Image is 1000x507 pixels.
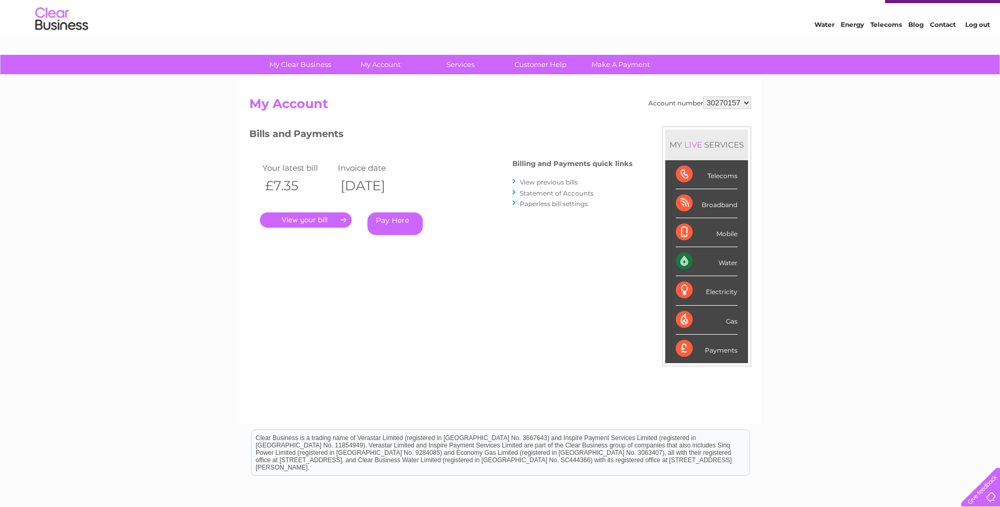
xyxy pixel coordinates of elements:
[260,212,352,228] a: .
[908,45,924,53] a: Blog
[676,189,737,218] div: Broadband
[520,189,594,197] a: Statement of Accounts
[367,212,423,235] a: Pay Here
[520,178,578,186] a: View previous bills
[520,200,588,208] a: Paperless bill settings
[417,55,504,74] a: Services
[676,306,737,335] div: Gas
[841,45,864,53] a: Energy
[676,276,737,305] div: Electricity
[814,45,834,53] a: Water
[35,27,89,60] img: logo.png
[676,218,737,247] div: Mobile
[337,55,424,74] a: My Account
[801,5,874,18] a: 0333 014 3131
[260,175,336,197] th: £7.35
[497,55,584,74] a: Customer Help
[676,160,737,189] div: Telecoms
[665,130,748,160] div: MY SERVICES
[257,55,344,74] a: My Clear Business
[577,55,664,74] a: Make A Payment
[648,96,751,109] div: Account number
[335,161,411,175] td: Invoice date
[676,335,737,363] div: Payments
[682,140,704,150] div: LIVE
[251,6,750,51] div: Clear Business is a trading name of Verastar Limited (registered in [GEOGRAPHIC_DATA] No. 3667643...
[965,45,990,53] a: Log out
[676,247,737,276] div: Water
[260,161,336,175] td: Your latest bill
[870,45,902,53] a: Telecoms
[512,160,633,168] h4: Billing and Payments quick links
[335,175,411,197] th: [DATE]
[249,96,751,116] h2: My Account
[930,45,956,53] a: Contact
[249,126,633,145] h3: Bills and Payments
